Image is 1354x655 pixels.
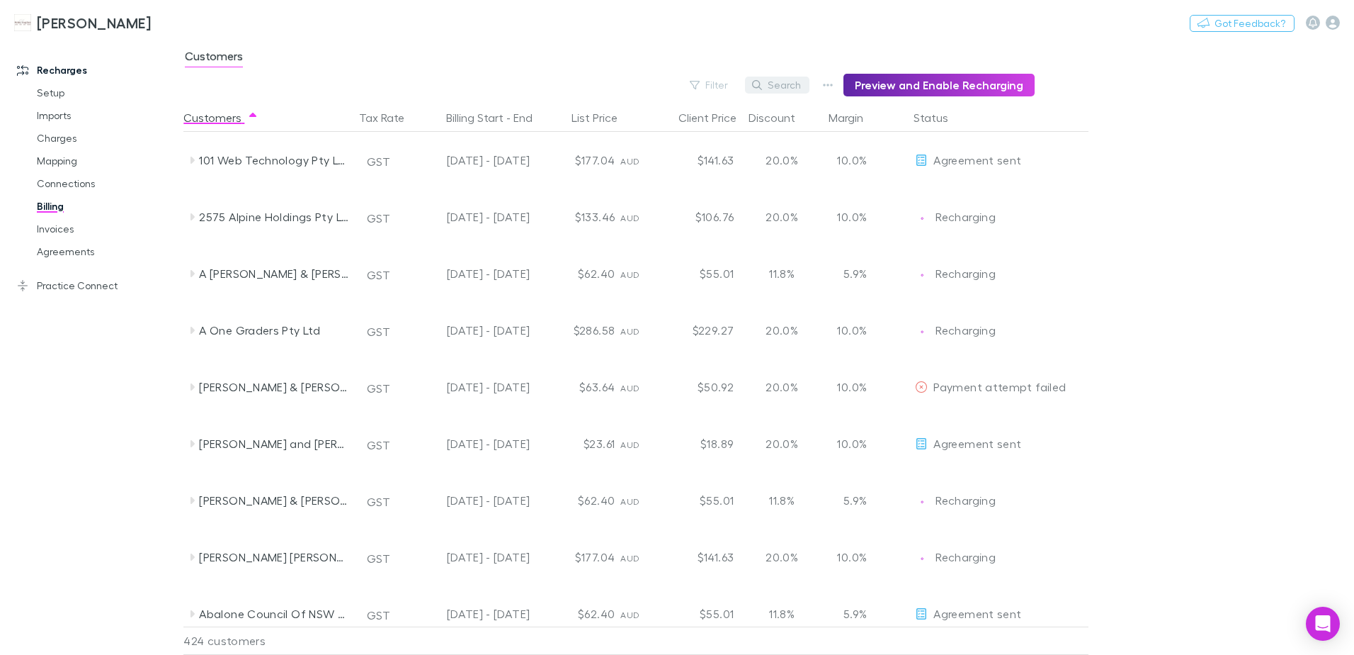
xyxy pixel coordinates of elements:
button: List Price [571,103,635,132]
div: 11.8% [739,472,824,529]
span: AUD [620,156,639,167]
p: 10.0% [830,435,867,452]
p: 5.9% [830,605,867,622]
div: 101 Web Technology Pty LtdGST[DATE] - [DATE]$177.04AUD$141.6320.0%10.0%EditAgreement sent [183,132,1096,189]
a: Connections [23,172,191,195]
div: [PERSON_NAME] & [PERSON_NAME] & [PERSON_NAME] & [PERSON_NAME] [199,472,349,529]
span: AUD [620,610,639,620]
img: Recharging [915,495,929,509]
div: $62.40 [535,245,620,302]
div: $23.61 [535,415,620,472]
div: $106.76 [654,189,739,245]
span: AUD [620,496,639,507]
p: 10.0% [830,322,867,339]
div: $55.01 [654,245,739,302]
div: Abalone Council Of NSW LimitedGST[DATE] - [DATE]$62.40AUD$55.0111.8%5.9%EditAgreement sent [183,586,1096,642]
p: 10.0% [830,208,867,225]
div: 11.8% [739,586,824,642]
div: 20.0% [739,132,824,189]
a: Setup [23,82,191,104]
div: $63.64 [535,359,620,415]
span: Recharging [935,550,996,564]
span: Recharging [935,210,996,223]
button: GST [360,207,397,230]
span: AUD [620,383,639,393]
div: Open Intercom Messenger [1306,607,1340,641]
div: [PERSON_NAME] [PERSON_NAME] [199,529,349,586]
p: 10.0% [830,549,867,566]
a: [PERSON_NAME] [6,6,159,40]
div: $62.40 [535,472,620,529]
button: GST [360,547,397,570]
div: [DATE] - [DATE] [414,132,530,189]
div: [PERSON_NAME] and [PERSON_NAME] [199,415,349,472]
div: $50.92 [654,359,739,415]
img: Recharging [915,552,929,566]
img: Recharging [915,325,929,339]
span: Agreement sent [933,153,1021,167]
button: GST [360,434,397,457]
button: Margin [829,103,880,132]
span: Recharging [935,267,996,280]
div: $18.89 [654,415,739,472]
span: Recharging [935,493,996,507]
button: GST [360,320,397,343]
div: [DATE] - [DATE] [414,302,530,359]
button: Customers [183,103,258,132]
div: [PERSON_NAME] & [PERSON_NAME] & [PERSON_NAME] & [PERSON_NAME]GST[DATE] - [DATE]$62.40AUD$55.0111.... [183,472,1096,529]
span: AUD [620,553,639,564]
button: GST [360,264,397,286]
a: Imports [23,104,191,127]
div: A One Graders Pty LtdGST[DATE] - [DATE]$286.58AUD$229.2720.0%10.0%EditRechargingRecharging [183,302,1096,359]
a: Recharges [3,59,191,82]
a: Mapping [23,150,191,172]
button: Got Feedback? [1190,15,1295,32]
button: GST [360,377,397,400]
div: 424 customers [183,627,353,655]
div: $55.01 [654,472,739,529]
button: Filter [683,77,736,94]
div: A One Graders Pty Ltd [199,302,349,359]
span: Agreement sent [933,607,1021,620]
button: Tax Rate [359,103,421,132]
div: [DATE] - [DATE] [414,586,530,642]
div: 20.0% [739,529,824,586]
div: 20.0% [739,359,824,415]
button: Status [914,103,965,132]
div: $55.01 [654,586,739,642]
div: 11.8% [739,245,824,302]
a: Practice Connect [3,274,191,297]
div: $229.27 [654,302,739,359]
div: Abalone Council Of NSW Limited [199,586,349,642]
div: 2575 Alpine Holdings Pty Ltd [199,189,349,245]
div: [DATE] - [DATE] [414,472,530,529]
div: [DATE] - [DATE] [414,245,530,302]
div: 20.0% [739,415,824,472]
div: $177.04 [535,132,620,189]
a: Charges [23,127,191,150]
button: Discount [749,103,812,132]
button: Preview and Enable Recharging [843,74,1035,96]
div: A [PERSON_NAME] & [PERSON_NAME] [199,245,349,302]
span: AUD [620,440,639,450]
a: Agreements [23,240,191,263]
div: $62.40 [535,586,620,642]
span: Payment attempt failed [933,380,1066,393]
div: 2575 Alpine Holdings Pty LtdGST[DATE] - [DATE]$133.46AUD$106.7620.0%10.0%EditRechargingRecharging [183,189,1096,245]
span: Agreement sent [933,437,1021,450]
span: AUD [620,326,639,337]
button: Client Price [678,103,753,132]
h3: [PERSON_NAME] [37,14,151,31]
span: AUD [620,269,639,280]
button: Search [745,77,809,94]
button: GST [360,491,397,513]
button: Billing Start - End [446,103,550,132]
div: $141.63 [654,529,739,586]
div: [DATE] - [DATE] [414,529,530,586]
div: 20.0% [739,189,824,245]
div: $286.58 [535,302,620,359]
